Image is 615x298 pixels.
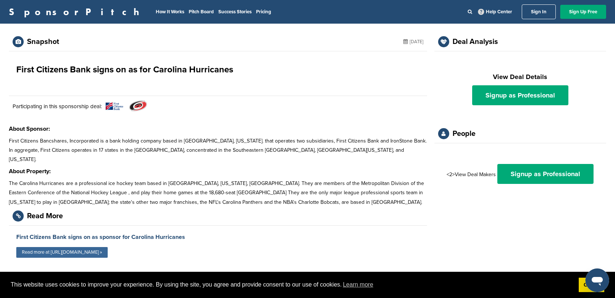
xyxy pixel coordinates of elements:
p: The Carolina Hurricanes are a professional ice hockey team based in [GEOGRAPHIC_DATA], [US_STATE]... [9,179,427,207]
img: Open uri20141112 64162 1shn62e?1415805732 [129,100,147,112]
div: <2>View Deal Makers [442,164,599,184]
div: Deal Analysis [453,38,498,45]
div: [DATE] [403,36,423,47]
p: Participating in this sponsorship deal: [13,102,102,111]
a: learn more about cookies [342,279,374,290]
a: dismiss cookie message [579,278,604,292]
a: Signup as Professional [472,85,568,105]
iframe: Button to launch messaging window [585,268,609,292]
a: Success Stories [218,9,252,15]
div: Snapshot [27,38,59,45]
p: First Citizens Bancshares, Incorporated is a bank holding company based in [GEOGRAPHIC_DATA], [US... [9,136,427,164]
a: Sign Up Free [560,5,606,19]
img: Open uri20141112 50798 148hg1y [105,100,124,112]
a: SponsorPitch [9,7,144,17]
h3: About Property: [9,167,427,176]
a: Signup as Professional [497,164,594,184]
a: Pricing [256,9,271,15]
a: Read more at [URL][DOMAIN_NAME] » [16,247,108,258]
h2: View Deal Details [442,72,599,82]
span: This website uses cookies to improve your experience. By using the site, you agree and provide co... [11,279,573,290]
h1: First Citizens Bank signs on as for Carolina Hurricanes [16,63,233,76]
h3: About Sponsor: [9,124,427,133]
a: How It Works [156,9,184,15]
a: Help Center [477,7,514,16]
a: Pitch Board [189,9,214,15]
div: Read More [27,212,63,220]
div: People [453,130,475,137]
a: Sign In [522,4,556,19]
a: First Citizens Bank signs on as sponsor for Carolina Hurricanes [16,233,185,241]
